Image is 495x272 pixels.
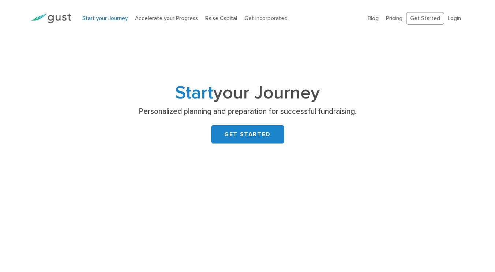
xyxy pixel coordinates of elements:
a: Get Incorporated [244,15,288,22]
a: Accelerate your Progress [135,15,198,22]
a: Login [448,15,461,22]
a: Pricing [386,15,402,22]
h1: your Journey [103,85,392,101]
a: Get Started [406,12,444,25]
a: Raise Capital [205,15,237,22]
a: Blog [368,15,379,22]
a: GET STARTED [211,125,284,144]
span: Start [175,82,213,104]
a: Start your Journey [82,15,128,22]
p: Personalized planning and preparation for successful fundraising. [106,107,389,117]
img: Gust Logo [30,14,71,23]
